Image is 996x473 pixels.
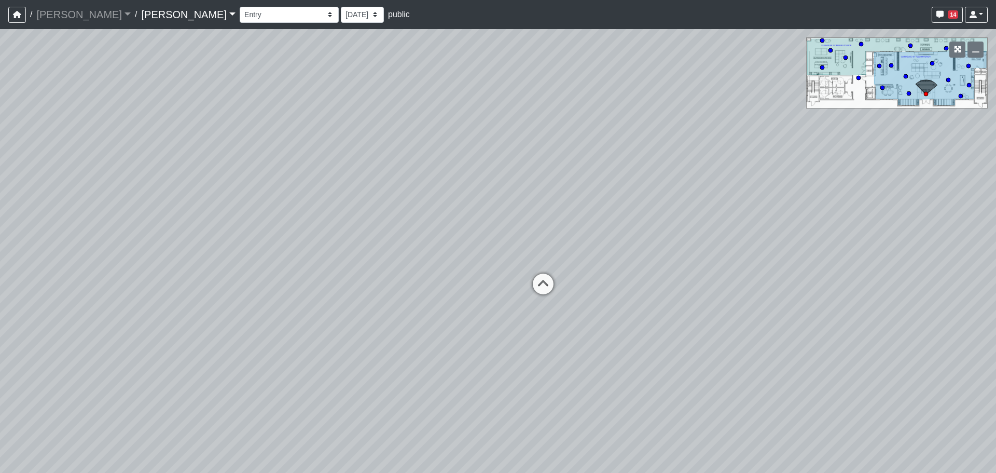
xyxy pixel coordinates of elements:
span: public [388,10,410,19]
span: / [131,4,141,25]
iframe: Ybug feedback widget [8,452,69,473]
button: 14 [932,7,963,23]
span: 14 [948,10,958,19]
a: [PERSON_NAME] [36,4,131,25]
a: [PERSON_NAME] [141,4,236,25]
span: / [26,4,36,25]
